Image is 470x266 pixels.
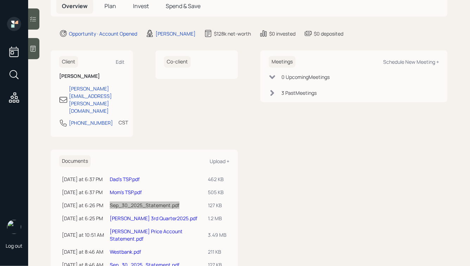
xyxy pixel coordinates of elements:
span: Invest [133,2,149,10]
div: [DATE] at 8:46 AM [62,248,104,255]
div: [PERSON_NAME] [155,30,196,37]
div: [PHONE_NUMBER] [69,119,113,126]
div: Edit [116,58,125,65]
h6: [PERSON_NAME] [59,73,125,79]
a: [PERSON_NAME] Price Account Statement.pdf [110,228,183,242]
div: 3 Past Meeting s [281,89,317,97]
a: Westbank.pdf [110,248,141,255]
div: [PERSON_NAME][EMAIL_ADDRESS][PERSON_NAME][DOMAIN_NAME] [69,85,125,115]
h6: Co-client [164,56,191,68]
div: Opportunity · Account Opened [69,30,137,37]
div: [DATE] at 10:51 AM [62,231,104,239]
div: CST [119,119,128,126]
div: $128k net-worth [214,30,251,37]
div: 1.2 MB [208,215,227,222]
div: 0 Upcoming Meeting s [281,73,330,81]
a: [PERSON_NAME] 3rd Quarter2025.pdf [110,215,197,222]
div: $0 invested [269,30,296,37]
div: 462 KB [208,175,227,183]
a: Mom's TSP.pdf [110,189,142,196]
div: [DATE] at 6:37 PM [62,188,104,196]
a: Sep_30_2025_Statement.pdf [110,202,179,209]
div: Schedule New Meeting + [383,58,439,65]
div: [DATE] at 6:37 PM [62,175,104,183]
div: [DATE] at 6:26 PM [62,202,104,209]
span: Spend & Save [166,2,201,10]
a: Dad's TSP.pdf [110,176,140,183]
h6: Meetings [269,56,296,68]
div: $0 deposited [314,30,343,37]
div: Log out [6,242,23,249]
span: Overview [62,2,88,10]
div: 127 KB [208,202,227,209]
div: 211 KB [208,248,227,255]
h6: Client [59,56,78,68]
div: Upload + [210,158,229,165]
div: 505 KB [208,188,227,196]
h6: Documents [59,155,91,167]
div: 3.49 MB [208,231,227,239]
div: [DATE] at 6:25 PM [62,215,104,222]
img: hunter_neumayer.jpg [7,220,21,234]
span: Plan [104,2,116,10]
